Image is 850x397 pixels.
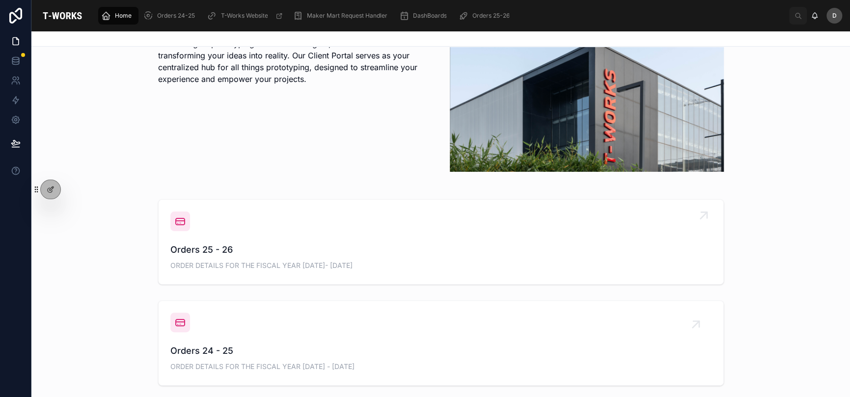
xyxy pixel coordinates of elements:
img: 20656-Tworks-build.png [450,36,724,172]
a: Orders 24-25 [140,7,202,25]
span: Orders 24 - 25 [170,344,712,358]
span: Home [115,12,132,20]
p: As the largest prototyping center in the region, T-Works is dedicated to transforming your ideas ... [158,38,432,85]
span: Orders 25 - 26 [170,243,712,257]
span: Maker Mart Request Handler [306,12,387,20]
span: DashBoards [412,12,446,20]
span: Orders 24-25 [157,12,195,20]
span: Orders 25-26 [472,12,509,20]
span: D [832,12,837,20]
span: T-Works Website [220,12,268,20]
a: Home [98,7,138,25]
a: DashBoards [396,7,453,25]
img: App logo [39,8,85,24]
div: scrollable content [93,5,789,26]
a: Orders 25 - 26ORDER DETAILS FOR THE FISCAL YEAR [DATE]- [DATE] [159,200,723,284]
span: ORDER DETAILS FOR THE FISCAL YEAR [DATE] - [DATE] [170,362,712,371]
a: Orders 24 - 25ORDER DETAILS FOR THE FISCAL YEAR [DATE] - [DATE] [159,301,723,385]
a: Orders 25-26 [455,7,516,25]
span: ORDER DETAILS FOR THE FISCAL YEAR [DATE]- [DATE] [170,261,712,270]
a: Maker Mart Request Handler [290,7,394,25]
a: T-Works Website [204,7,288,25]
